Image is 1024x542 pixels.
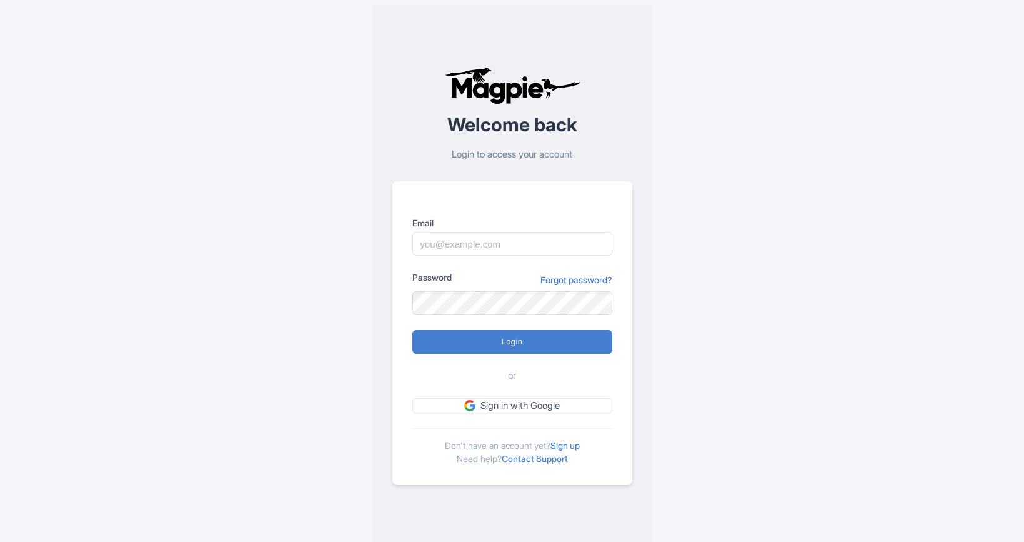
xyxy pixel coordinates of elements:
[412,216,612,229] label: Email
[412,398,612,414] a: Sign in with Google
[442,67,582,104] img: logo-ab69f6fb50320c5b225c76a69d11143b.png
[464,400,475,411] img: google.svg
[392,114,632,135] h2: Welcome back
[540,273,612,286] a: Forgot password?
[392,148,632,162] p: Login to access your account
[550,440,580,451] a: Sign up
[412,330,612,354] input: Login
[412,428,612,465] div: Don't have an account yet? Need help?
[502,453,568,464] a: Contact Support
[412,271,452,284] label: Password
[508,369,516,383] span: or
[412,232,612,256] input: you@example.com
